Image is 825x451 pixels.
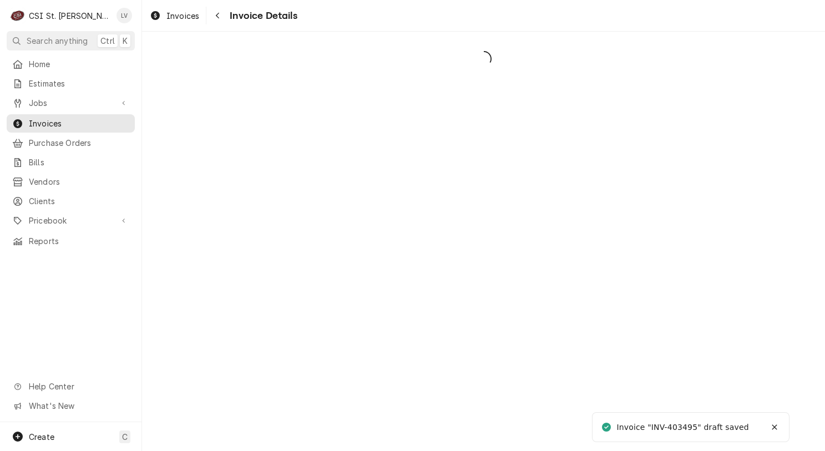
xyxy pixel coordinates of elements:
span: Bills [29,156,129,168]
span: Jobs [29,97,113,109]
span: Help Center [29,381,128,392]
span: Home [29,58,129,70]
a: Bills [7,153,135,171]
div: Invoice "INV-403495" draft saved [616,422,750,433]
span: Purchase Orders [29,137,129,149]
div: Lisa Vestal's Avatar [117,8,132,23]
a: Purchase Orders [7,134,135,152]
span: Ctrl [100,35,115,47]
span: Invoices [166,10,199,22]
span: Invoice Details [226,8,297,23]
span: Vendors [29,176,129,188]
a: Go to Help Center [7,377,135,396]
span: Estimates [29,78,129,89]
a: Clients [7,192,135,210]
a: Vendors [7,173,135,191]
div: CSI St. Louis's Avatar [10,8,26,23]
span: Create [29,432,54,442]
span: What's New [29,400,128,412]
a: Go to What's New [7,397,135,415]
a: Invoices [145,7,204,25]
div: C [10,8,26,23]
span: Loading... [142,47,825,70]
a: Go to Jobs [7,94,135,112]
div: CSI St. [PERSON_NAME] [29,10,110,22]
span: Clients [29,195,129,207]
span: Search anything [27,35,88,47]
span: Invoices [29,118,129,129]
a: Reports [7,232,135,250]
span: Pricebook [29,215,113,226]
span: K [123,35,128,47]
a: Go to Pricebook [7,211,135,230]
div: LV [117,8,132,23]
button: Navigate back [209,7,226,24]
a: Invoices [7,114,135,133]
span: Reports [29,235,129,247]
a: Home [7,55,135,73]
span: C [122,431,128,443]
a: Estimates [7,74,135,93]
button: Search anythingCtrlK [7,31,135,50]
